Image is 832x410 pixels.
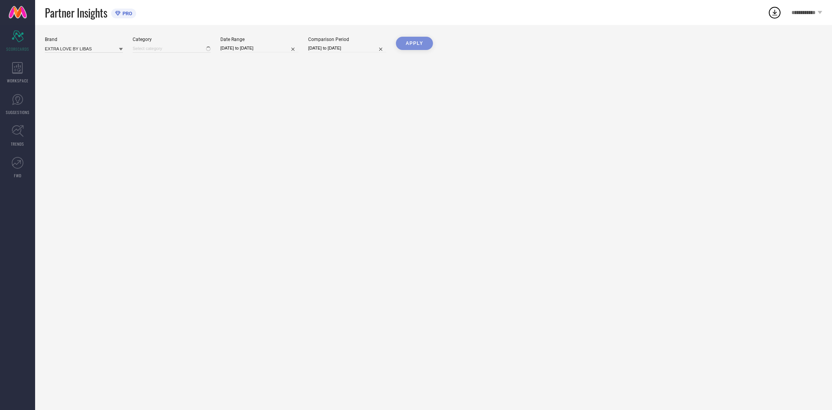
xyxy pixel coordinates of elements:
[133,37,211,42] div: Category
[6,46,29,52] span: SCORECARDS
[6,109,30,115] span: SUGGESTIONS
[7,78,28,84] span: WORKSPACE
[220,37,298,42] div: Date Range
[768,5,782,20] div: Open download list
[14,173,21,178] span: FWD
[11,141,24,147] span: TRENDS
[121,11,132,16] span: PRO
[45,5,107,21] span: Partner Insights
[220,44,298,52] input: Select date range
[308,37,386,42] div: Comparison Period
[308,44,386,52] input: Select comparison period
[45,37,123,42] div: Brand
